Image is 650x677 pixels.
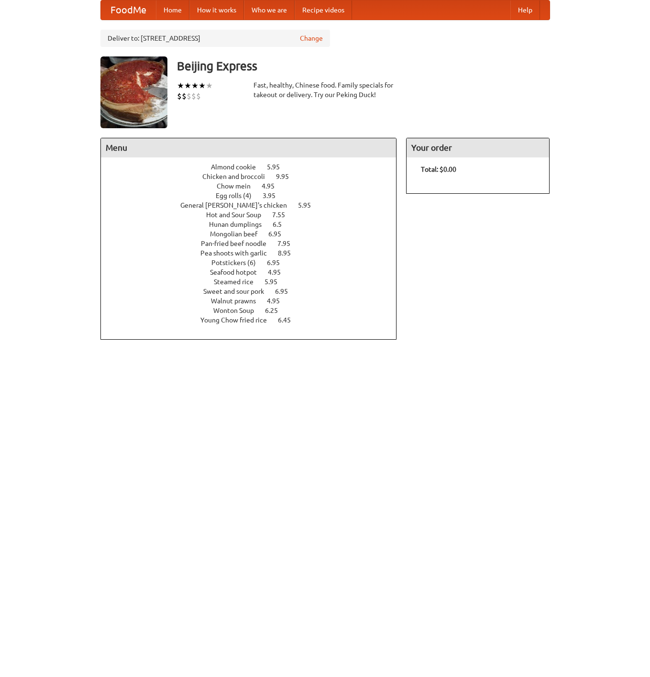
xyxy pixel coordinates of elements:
a: Home [156,0,189,20]
span: Pan-fried beef noodle [201,240,276,247]
span: Almond cookie [211,163,265,171]
a: Who we are [244,0,295,20]
span: 4.95 [262,182,284,190]
span: 6.95 [275,288,297,295]
b: Total: $0.00 [421,166,456,173]
a: Walnut prawns 4.95 [211,297,297,305]
li: ★ [206,80,213,91]
span: 5.95 [264,278,287,286]
span: General [PERSON_NAME]'s chicken [180,201,297,209]
a: Potstickers (6) 6.95 [211,259,297,266]
a: Mongolian beef 6.95 [210,230,299,238]
li: ★ [198,80,206,91]
span: 5.95 [298,201,320,209]
a: How it works [189,0,244,20]
span: Wonton Soup [213,307,264,314]
li: ★ [184,80,191,91]
li: ★ [177,80,184,91]
h4: Your order [407,138,549,157]
span: 7.95 [277,240,300,247]
li: $ [182,91,187,101]
a: Almond cookie 5.95 [211,163,297,171]
li: $ [177,91,182,101]
span: Steamed rice [214,278,263,286]
span: Hunan dumplings [209,221,271,228]
img: angular.jpg [100,56,167,128]
a: Sweet and sour pork 6.95 [203,288,306,295]
span: 6.95 [267,259,289,266]
a: Steamed rice 5.95 [214,278,295,286]
span: 6.5 [273,221,291,228]
a: Pea shoots with garlic 8.95 [200,249,308,257]
a: Help [510,0,540,20]
a: Recipe videos [295,0,352,20]
span: Chicken and broccoli [202,173,275,180]
span: 4.95 [268,268,290,276]
a: General [PERSON_NAME]'s chicken 5.95 [180,201,329,209]
a: Chow mein 4.95 [217,182,292,190]
a: Young Chow fried rice 6.45 [200,316,308,324]
a: Hot and Sour Soup 7.55 [206,211,303,219]
span: Egg rolls (4) [216,192,261,200]
a: Chicken and broccoli 9.95 [202,173,307,180]
span: 6.95 [268,230,291,238]
h3: Beijing Express [177,56,550,76]
li: $ [187,91,191,101]
span: 6.25 [265,307,287,314]
span: 6.45 [278,316,300,324]
span: 8.95 [278,249,300,257]
span: Seafood hotpot [210,268,266,276]
a: Wonton Soup 6.25 [213,307,296,314]
span: Pea shoots with garlic [200,249,276,257]
li: ★ [191,80,198,91]
span: Chow mein [217,182,260,190]
li: $ [191,91,196,101]
a: Egg rolls (4) 3.95 [216,192,293,200]
span: 9.95 [276,173,298,180]
span: 5.95 [267,163,289,171]
a: Seafood hotpot 4.95 [210,268,298,276]
span: Walnut prawns [211,297,265,305]
span: 3.95 [263,192,285,200]
span: Sweet and sour pork [203,288,274,295]
span: Hot and Sour Soup [206,211,271,219]
a: FoodMe [101,0,156,20]
h4: Menu [101,138,397,157]
span: 7.55 [272,211,295,219]
li: $ [196,91,201,101]
span: 4.95 [267,297,289,305]
a: Hunan dumplings 6.5 [209,221,299,228]
a: Change [300,33,323,43]
div: Fast, healthy, Chinese food. Family specials for takeout or delivery. Try our Peking Duck! [253,80,397,100]
span: Mongolian beef [210,230,267,238]
a: Pan-fried beef noodle 7.95 [201,240,308,247]
span: Young Chow fried rice [200,316,276,324]
div: Deliver to: [STREET_ADDRESS] [100,30,330,47]
span: Potstickers (6) [211,259,265,266]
